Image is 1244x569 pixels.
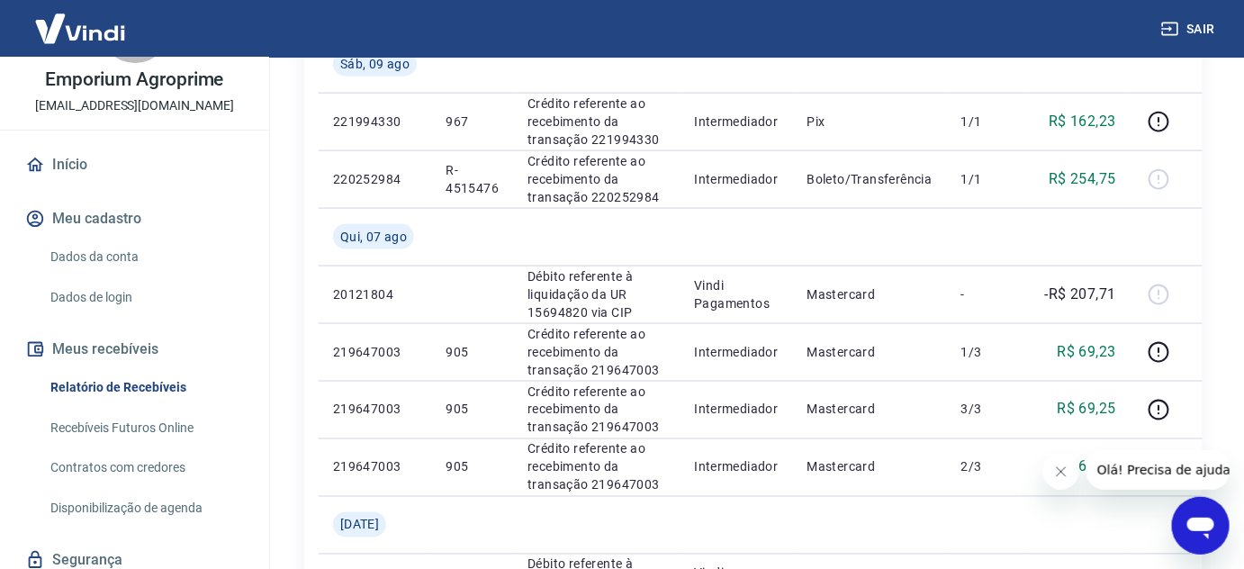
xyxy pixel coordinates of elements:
[43,410,248,447] a: Recebíveis Futuros Online
[807,285,933,303] p: Mastercard
[22,199,248,239] button: Meu cadastro
[1058,399,1116,420] p: R$ 69,25
[43,239,248,275] a: Dados da conta
[961,458,1014,476] p: 2/3
[1043,454,1079,490] iframe: Fechar mensagem
[22,1,139,56] img: Vindi
[694,170,778,188] p: Intermediador
[1058,341,1116,363] p: R$ 69,23
[340,228,407,246] span: Qui, 07 ago
[45,70,223,89] p: Emporium Agroprime
[961,285,1014,303] p: -
[1172,497,1230,555] iframe: Botão para abrir a janela de mensagens
[43,449,248,486] a: Contratos com credores
[43,369,248,406] a: Relatório de Recebíveis
[961,170,1014,188] p: 1/1
[1049,111,1116,132] p: R$ 162,23
[527,267,665,321] p: Débito referente à liquidação da UR 15694820 via CIP
[11,13,151,27] span: Olá! Precisa de ajuda?
[694,458,778,476] p: Intermediador
[527,95,665,149] p: Crédito referente ao recebimento da transação 221994330
[527,440,665,494] p: Crédito referente ao recebimento da transação 219647003
[333,170,417,188] p: 220252984
[446,161,499,197] p: R-4515476
[527,152,665,206] p: Crédito referente ao recebimento da transação 220252984
[961,113,1014,131] p: 1/1
[22,330,248,369] button: Meus recebíveis
[446,401,499,419] p: 905
[35,96,234,115] p: [EMAIL_ADDRESS][DOMAIN_NAME]
[694,276,778,312] p: Vindi Pagamentos
[43,279,248,316] a: Dados de login
[1158,13,1222,46] button: Sair
[1045,284,1116,305] p: -R$ 207,71
[446,113,499,131] p: 967
[340,516,379,534] span: [DATE]
[807,401,933,419] p: Mastercard
[22,145,248,185] a: Início
[333,401,417,419] p: 219647003
[340,55,410,73] span: Sáb, 09 ago
[807,113,933,131] p: Pix
[694,113,778,131] p: Intermediador
[43,490,248,527] a: Disponibilização de agenda
[527,383,665,437] p: Crédito referente ao recebimento da transação 219647003
[333,285,417,303] p: 20121804
[694,343,778,361] p: Intermediador
[961,401,1014,419] p: 3/3
[333,343,417,361] p: 219647003
[333,458,417,476] p: 219647003
[446,458,499,476] p: 905
[1086,450,1230,490] iframe: Mensagem da empresa
[694,401,778,419] p: Intermediador
[807,458,933,476] p: Mastercard
[1049,168,1116,190] p: R$ 254,75
[446,343,499,361] p: 905
[807,170,933,188] p: Boleto/Transferência
[961,343,1014,361] p: 1/3
[807,343,933,361] p: Mastercard
[527,325,665,379] p: Crédito referente ao recebimento da transação 219647003
[333,113,417,131] p: 221994330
